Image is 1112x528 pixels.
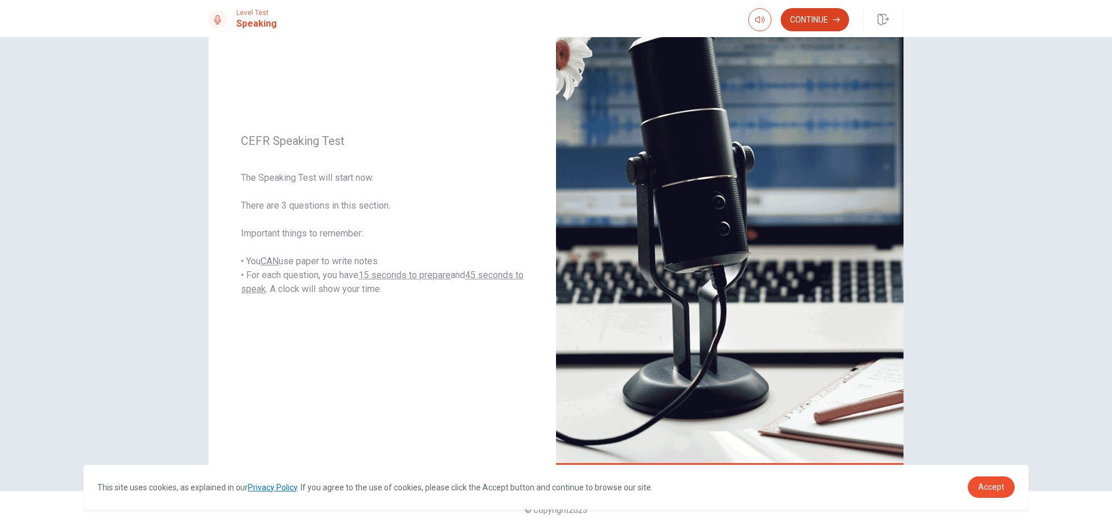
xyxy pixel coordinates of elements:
[781,8,849,31] button: Continue
[525,505,587,515] span: © Copyright 2025
[83,465,1029,509] div: cookieconsent
[236,9,277,17] span: Level Test
[241,171,524,296] span: The Speaking Test will start now. There are 3 questions in this section. Important things to reme...
[261,256,279,267] u: CAN
[968,476,1015,498] a: dismiss cookie message
[236,17,277,31] h1: Speaking
[97,483,653,492] span: This site uses cookies, as explained in our . If you agree to the use of cookies, please click th...
[978,482,1004,491] span: Accept
[241,134,524,148] span: CEFR Speaking Test
[248,483,297,492] a: Privacy Policy
[359,270,451,281] u: 15 seconds to prepare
